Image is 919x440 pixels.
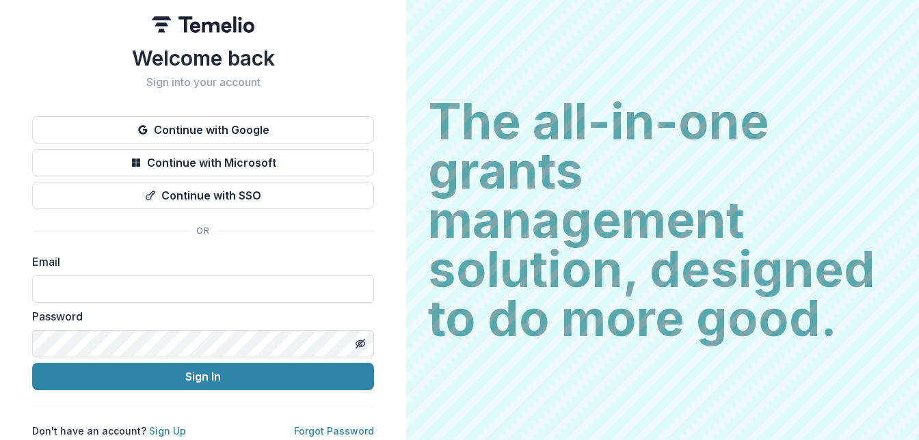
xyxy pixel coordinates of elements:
[32,116,374,143] button: Continue with Google
[32,182,374,209] button: Continue with SSO
[152,16,254,33] img: Temelio
[32,253,366,270] label: Email
[32,363,374,390] button: Sign In
[32,149,374,176] button: Continue with Microsoft
[349,333,371,355] button: Toggle password visibility
[149,425,186,437] a: Sign Up
[32,46,374,70] h1: Welcome back
[32,76,374,89] h2: Sign into your account
[32,308,366,325] label: Password
[294,425,374,437] a: Forgot Password
[32,424,186,438] p: Don't have an account?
